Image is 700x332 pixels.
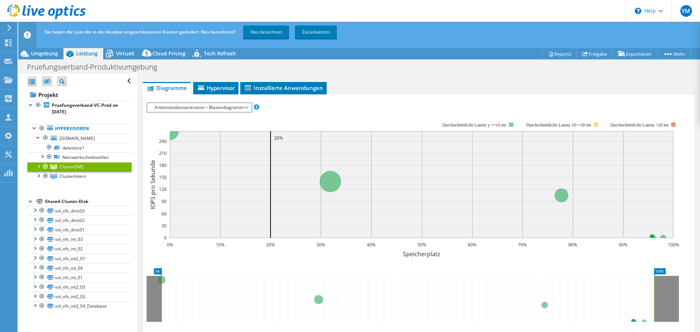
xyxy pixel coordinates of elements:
[149,160,157,209] text: IOPS pro Sekunde
[59,135,95,141] span: [DOMAIN_NAME]
[577,48,613,59] a: Freigabe
[27,215,132,225] a: vol_nfs_dmz02
[159,150,167,156] text: 210
[266,242,275,248] text: 20%
[167,242,173,248] text: 0%
[152,50,186,57] span: Cloud Pricing
[27,172,132,181] a: ClusterIntern
[27,292,132,301] a: vol_nfs_int2_02
[27,89,132,101] a: Projekt
[668,242,679,248] text: 100%
[518,242,527,248] text: 70%
[274,135,283,141] text: 20%
[680,5,692,17] span: YM
[27,143,132,152] a: datastore1
[159,186,167,192] text: 120
[295,26,337,39] a: Zurücksetzen
[526,122,592,128] tspan: Durchschnittliche Latenz 10<=20 ms
[27,162,132,172] a: ClusterDMZ
[159,138,167,144] text: 240
[197,84,235,91] span: Hypervisor
[24,63,168,71] h1: Pruefungsverband-Produktivumgebung
[59,173,86,179] span: ClusterIntern
[657,48,691,59] a: Mehr
[367,242,376,248] text: 40%
[31,50,58,57] span: Umgebung
[27,244,132,254] a: vol_nfs_int_02
[611,122,669,128] text: Durchschnittliche Latenz >20 ms
[27,273,132,282] a: vol_nfs_int_01
[27,225,132,234] a: vol_nfs_dmz01
[542,48,577,59] a: Reports
[159,162,167,168] text: 180
[59,164,84,170] span: ClusterDMZ
[164,235,167,241] text: 0
[162,211,167,217] text: 60
[27,282,132,292] a: vol_nfs_int2_03
[244,84,323,91] span: Installierte Anwendungen
[216,242,225,248] text: 10%
[27,101,132,117] a: Pruefungsverband-VC-Prod on [DATE]
[151,103,248,112] span: Arbeitslastkonzentration – Blasendiagramm
[27,235,132,244] a: vol_nfs_int_03
[147,84,187,91] span: Diagramme
[76,50,98,57] span: Leistung
[612,48,657,59] a: Exportieren
[403,250,440,258] text: Speicherplatz
[568,242,577,248] text: 80%
[27,133,132,143] a: [DOMAIN_NAME]
[116,50,134,57] span: Virtuell
[204,50,236,57] span: Tech Refresh
[27,263,132,273] a: vol_nfs_int_04
[162,198,167,204] text: 90
[417,242,426,248] text: 50%
[162,223,167,229] text: 30
[316,242,325,248] text: 30%
[443,122,507,128] tspan: Durchschnittliche Latenz y <=10 ms
[27,301,132,311] a: vol_nfs_int2_04_Database
[52,102,118,115] b: Pruefungsverband-VC-Prod on [DATE]
[45,197,132,206] div: Shared-Cluster-Disk
[27,254,132,263] a: vol_nfs_int2_01
[44,29,236,35] span: Sie haben die Liste der in der Analyse eingeschlossenen Knoten geändert. Neu berechnen?
[27,206,132,215] a: vol_nfs_dmz03
[468,242,477,248] text: 60%
[243,26,289,39] a: Neu berechnen
[619,242,627,248] text: 90%
[159,174,167,180] text: 150
[635,8,641,14] svg: \n
[27,152,132,162] a: Netzwerkschnittstellen
[27,124,132,133] a: Hypervisoren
